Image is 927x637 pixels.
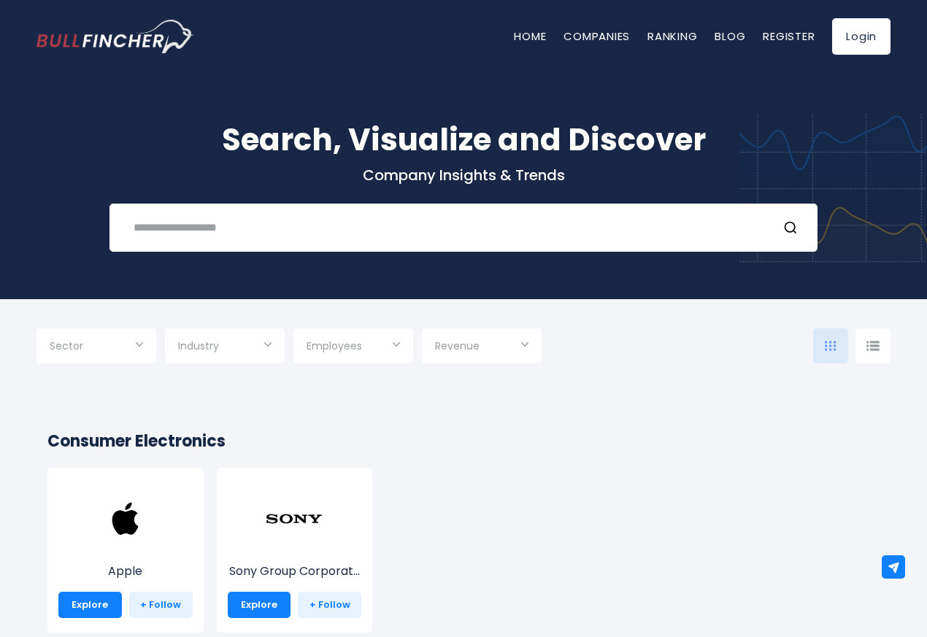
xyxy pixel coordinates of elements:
[307,334,400,360] input: Selection
[129,592,193,618] a: + Follow
[228,563,362,580] p: Sony Group Corporation
[783,218,802,237] button: Search
[298,592,361,618] a: + Follow
[825,341,836,351] img: icon-comp-grid.svg
[763,28,815,44] a: Register
[50,334,143,360] input: Selection
[307,339,362,352] span: Employees
[58,592,122,618] a: Explore
[50,339,83,352] span: Sector
[178,334,272,360] input: Selection
[832,18,891,55] a: Login
[228,592,291,618] a: Explore
[58,563,193,580] p: Apple
[96,490,155,548] img: AAPL.png
[178,339,219,352] span: Industry
[647,28,697,44] a: Ranking
[715,28,745,44] a: Blog
[36,117,891,163] h1: Search, Visualize and Discover
[36,20,194,53] img: Bullfincher logo
[58,518,193,580] a: Apple
[435,334,528,360] input: Selection
[435,339,480,352] span: Revenue
[36,166,891,185] p: Company Insights & Trends
[563,28,630,44] a: Companies
[265,490,323,548] img: SONY.png
[866,341,880,351] img: icon-comp-list-view.svg
[228,518,362,580] a: Sony Group Corporat...
[36,20,193,53] a: Go to homepage
[47,429,880,453] h2: Consumer Electronics
[514,28,546,44] a: Home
